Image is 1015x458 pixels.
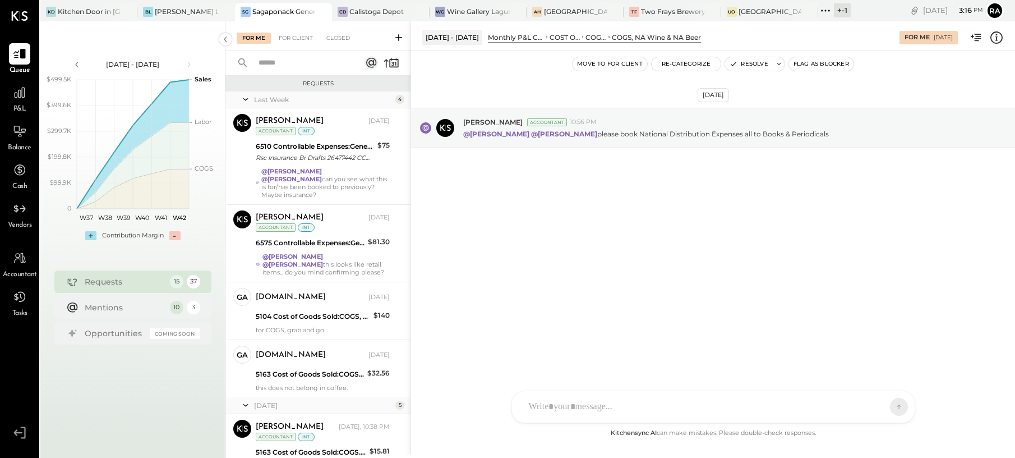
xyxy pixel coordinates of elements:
strong: @[PERSON_NAME] [463,130,529,138]
span: Tasks [12,309,27,319]
div: Uo [727,7,737,17]
div: $140 [373,310,390,321]
text: Labor [195,118,211,126]
strong: @[PERSON_NAME] [531,130,597,138]
div: [DATE] - [DATE] [422,30,482,44]
strong: @[PERSON_NAME] [261,175,322,183]
text: $99.9K [50,178,71,186]
text: W37 [79,214,93,222]
text: $299.7K [47,127,71,135]
div: COGS, Retail & Market [585,33,606,42]
div: [DATE] [698,88,729,102]
text: 0 [67,204,71,212]
text: W40 [135,214,149,222]
div: Accountant [527,118,567,126]
text: $199.8K [48,153,71,161]
div: 5 [395,401,404,410]
div: $32.56 [367,368,390,379]
div: 4 [395,95,404,104]
span: Queue [10,66,30,76]
div: WG [435,7,445,17]
div: Accountant [256,433,296,441]
div: [DATE] [923,5,983,16]
strong: @[PERSON_NAME] [261,167,322,175]
button: Re-Categorize [652,57,721,71]
div: [DOMAIN_NAME] [256,350,326,361]
div: 10 [170,301,183,314]
a: Tasks [1,286,39,319]
div: [DATE] [368,293,390,302]
div: ga [237,350,248,360]
div: [DATE] [934,34,953,42]
div: [DOMAIN_NAME] [256,292,326,303]
div: + [85,231,96,240]
div: int [298,127,315,135]
div: BL [143,7,153,17]
button: Ra [986,2,1004,20]
div: $81.30 [368,236,390,248]
div: Rsc Insurance Br Drafts 26477442 CCD ID: 9175731033 [256,152,374,163]
div: 5163 Cost of Goods Sold:COGS, Beverage:COGS, Coffee Bar [256,447,366,458]
div: this looks like retail items... do you mind confirming please? [262,253,390,276]
div: 37 [187,275,200,288]
text: COGS [195,164,213,172]
div: 6510 Controllable Expenses:General & Administrative Expenses:Consulting [256,141,374,152]
div: copy link [909,4,920,16]
div: 6575 Controllable Expenses:General & Administrative Expenses:Office Supplies & Expenses [256,237,365,249]
div: KD [46,7,56,17]
div: Opportunities [85,328,144,339]
div: Mentions [85,302,164,313]
a: Queue [1,43,39,76]
a: Cash [1,159,39,192]
p: please book National Distribution Expenses all to Books & Periodicals [463,129,829,139]
a: Balance [1,121,39,153]
div: $15.81 [370,446,390,457]
div: - [169,231,181,240]
div: Sagaponack General Store [252,7,315,16]
text: Sales [195,75,211,83]
text: W41 [155,214,167,222]
div: + -1 [834,3,851,17]
div: Contribution Margin [102,231,164,240]
div: COST OF GOODS SOLD (COGS) [550,33,580,42]
div: Requests [85,276,164,287]
div: int [298,433,315,441]
div: this does not belong in coffee. [256,384,390,392]
div: Kitchen Door in [GEOGRAPHIC_DATA] [58,7,121,16]
div: [GEOGRAPHIC_DATA] [739,7,801,16]
div: Last Week [254,95,393,104]
div: Accountant [256,223,296,232]
div: [DATE] [254,401,393,410]
div: can you see what this is for/has been booked to previously? Maybe insurance? [261,167,390,199]
div: int [298,223,315,232]
div: 5104 Cost of Goods Sold:COGS, Fresh Produce & Flowers:COGS, Fresh Produce [256,311,370,322]
div: ga [237,292,248,303]
div: TF [629,7,639,17]
div: Two Frays Brewery [641,7,704,16]
div: Monthly P&L Comparison [488,33,544,42]
a: Accountant [1,248,39,280]
text: W38 [98,214,112,222]
span: Vendors [8,221,32,231]
text: W42 [173,214,186,222]
span: Balance [8,143,31,153]
div: Accountant [256,127,296,135]
button: Move to for client [573,57,647,71]
div: For Me [237,33,271,44]
text: W39 [116,214,130,222]
strong: @[PERSON_NAME] [262,260,323,268]
div: 3 [187,301,200,314]
span: Cash [12,182,27,192]
strong: @[PERSON_NAME] [262,253,323,260]
div: [PERSON_NAME] [256,116,324,127]
div: [DATE], 10:38 PM [339,423,390,432]
div: $75 [377,140,390,151]
div: [GEOGRAPHIC_DATA] [544,7,607,16]
div: for COGS, grab and go [256,326,390,334]
div: For Client [273,33,319,44]
div: SG [241,7,251,17]
div: [PERSON_NAME] [256,212,324,223]
span: 10:56 PM [570,118,597,127]
div: COGS, NA Wine & NA Beer [612,33,701,42]
a: P&L [1,82,39,114]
